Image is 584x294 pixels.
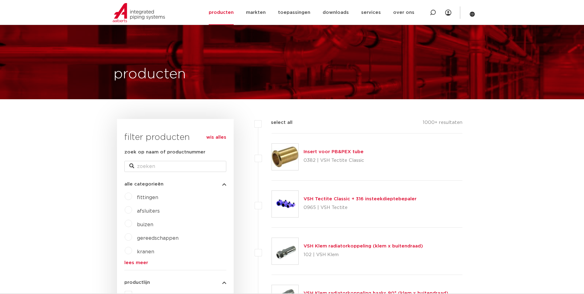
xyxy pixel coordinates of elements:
[137,222,153,227] a: buizen
[423,119,462,129] p: 1000+ resultaten
[124,280,150,285] span: productlijn
[124,280,226,285] button: productlijn
[272,144,298,170] img: Thumbnail for Insert voor PB&PEX tube
[304,197,417,201] a: VSH Tectite Classic + 316 insteekdieptebepaler
[124,161,226,172] input: zoeken
[272,191,298,217] img: Thumbnail for VSH Tectite Classic + 316 insteekdieptebepaler
[137,209,160,214] a: afsluiters
[137,249,154,254] a: kranen
[304,203,417,213] p: 0965 | VSH Tectite
[304,149,364,154] a: Insert voor PB&PEX tube
[114,64,186,84] h1: producten
[124,149,205,156] label: zoek op naam of productnummer
[137,195,158,200] a: fittingen
[124,131,226,144] h3: filter producten
[304,156,364,165] p: 0382 | VSH Tectite Classic
[124,182,163,186] span: alle categorieën
[124,182,226,186] button: alle categorieën
[304,244,423,248] a: VSH Klem radiatorkoppeling (klem x buitendraad)
[262,119,292,126] label: select all
[124,260,226,265] a: lees meer
[304,250,423,260] p: 102 | VSH Klem
[206,134,226,141] a: wis alles
[137,236,179,241] a: gereedschappen
[272,238,298,264] img: Thumbnail for VSH Klem radiatorkoppeling (klem x buitendraad)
